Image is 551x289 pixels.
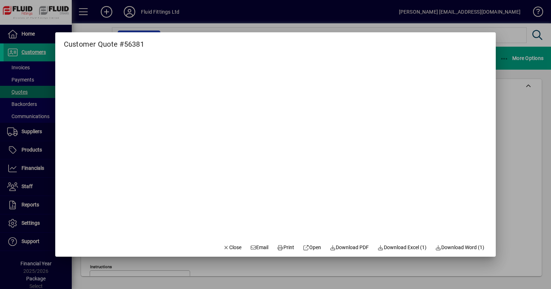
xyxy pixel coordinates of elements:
[377,244,427,251] span: Download Excel (1)
[300,241,324,254] a: Open
[220,241,244,254] button: Close
[277,244,295,251] span: Print
[247,241,272,254] button: Email
[327,241,372,254] a: Download PDF
[330,244,369,251] span: Download PDF
[274,241,297,254] button: Print
[303,244,321,251] span: Open
[432,241,488,254] button: Download Word (1)
[55,32,153,50] h2: Customer Quote #56381
[223,244,241,251] span: Close
[435,244,485,251] span: Download Word (1)
[250,244,269,251] span: Email
[375,241,429,254] button: Download Excel (1)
